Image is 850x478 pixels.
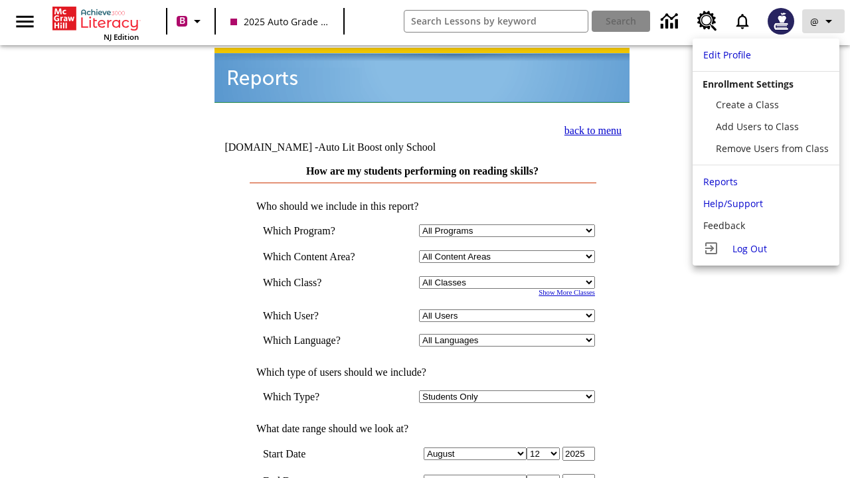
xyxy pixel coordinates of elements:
span: Edit Profile [703,48,751,61]
span: Feedback [703,219,745,232]
span: Add Users to Class [716,120,799,133]
span: Reports [703,175,738,188]
span: Create a Class [716,98,779,111]
span: Log Out [732,242,767,255]
span: Enrollment Settings [703,78,794,90]
span: Remove Users from Class [716,142,829,155]
span: Help/Support [703,197,763,210]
